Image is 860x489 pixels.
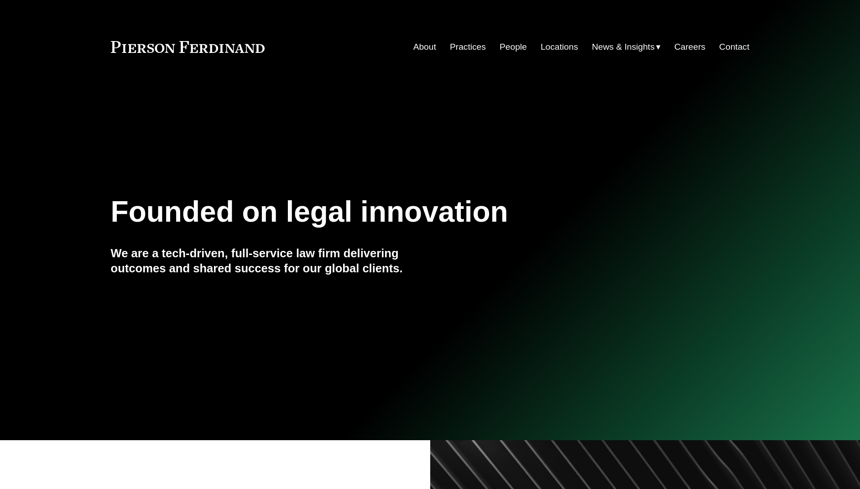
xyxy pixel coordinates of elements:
a: Practices [450,38,486,56]
span: News & Insights [592,39,655,55]
a: About [413,38,436,56]
a: Locations [541,38,578,56]
a: Careers [674,38,705,56]
h1: Founded on legal innovation [111,195,643,229]
a: Contact [719,38,749,56]
a: People [500,38,527,56]
a: folder dropdown [592,38,661,56]
h4: We are a tech-driven, full-service law firm delivering outcomes and shared success for our global... [111,246,430,276]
